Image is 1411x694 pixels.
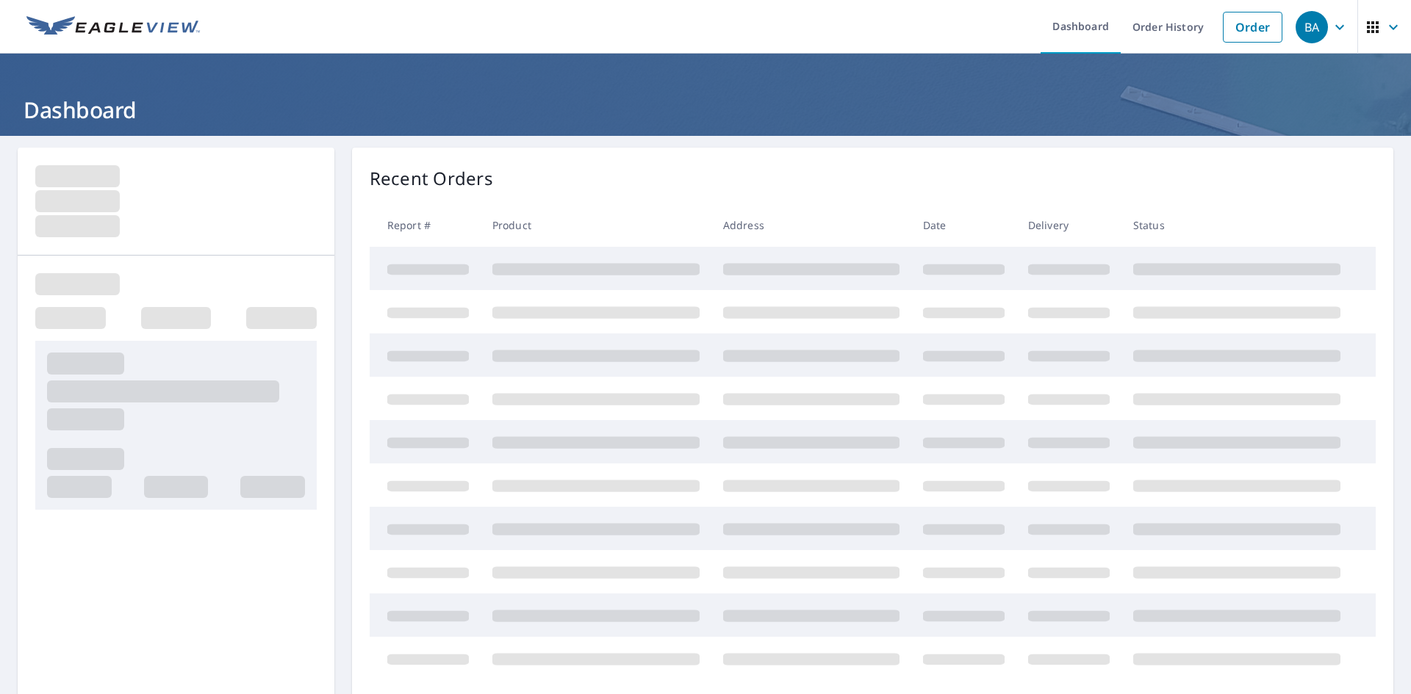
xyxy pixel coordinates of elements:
img: EV Logo [26,16,200,38]
th: Product [481,203,711,247]
th: Report # [370,203,481,247]
a: Order [1223,12,1282,43]
th: Status [1121,203,1352,247]
th: Delivery [1016,203,1121,247]
div: BA [1296,11,1328,43]
h1: Dashboard [18,95,1393,125]
th: Address [711,203,911,247]
th: Date [911,203,1016,247]
p: Recent Orders [370,165,493,192]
